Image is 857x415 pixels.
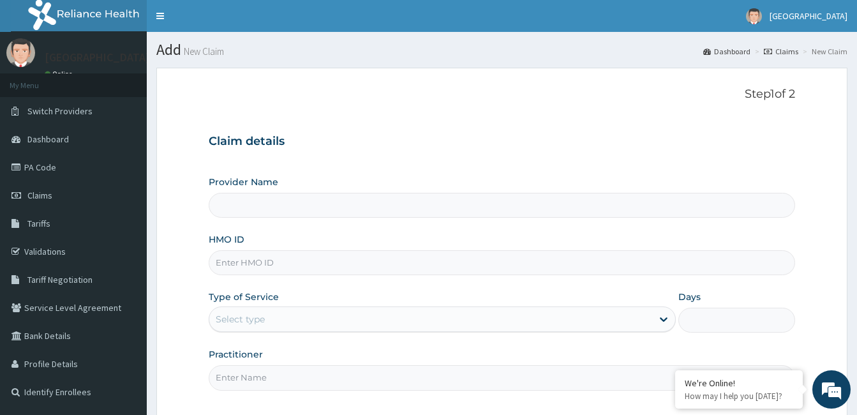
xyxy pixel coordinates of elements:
a: Dashboard [703,46,750,57]
h3: Claim details [209,135,795,149]
label: Type of Service [209,290,279,303]
input: Enter Name [209,365,795,390]
img: User Image [6,38,35,67]
label: HMO ID [209,233,244,246]
label: Days [678,290,701,303]
span: Switch Providers [27,105,93,117]
p: How may I help you today? [685,391,793,402]
span: [GEOGRAPHIC_DATA] [770,10,847,22]
small: New Claim [181,47,224,56]
img: User Image [746,8,762,24]
label: Practitioner [209,348,263,361]
p: [GEOGRAPHIC_DATA] [45,52,150,63]
label: Provider Name [209,176,278,188]
span: Tariff Negotiation [27,274,93,285]
a: Online [45,70,75,79]
a: Claims [764,46,798,57]
div: Select type [216,313,265,326]
p: Step 1 of 2 [209,87,795,102]
span: Tariffs [27,218,50,229]
li: New Claim [800,46,847,57]
span: Claims [27,190,52,201]
div: We're Online! [685,377,793,389]
h1: Add [156,41,847,58]
span: Dashboard [27,133,69,145]
input: Enter HMO ID [209,250,795,275]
